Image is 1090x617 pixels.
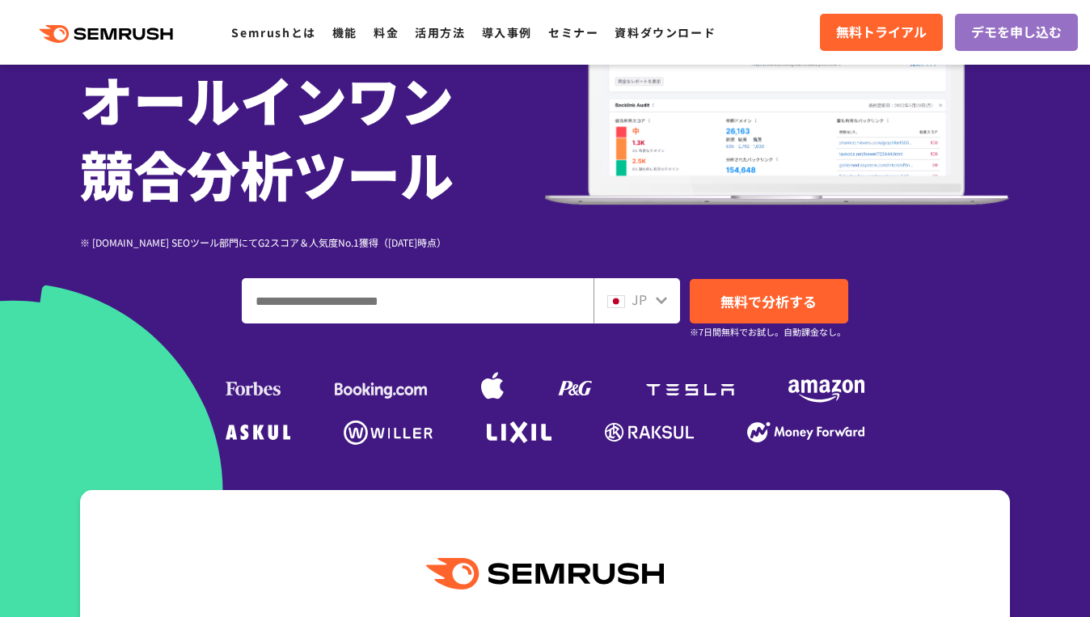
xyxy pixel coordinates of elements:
[820,14,943,51] a: 無料トライアル
[80,61,545,210] h1: オールインワン 競合分析ツール
[374,24,399,40] a: 料金
[243,279,593,323] input: ドメイン、キーワードまたはURLを入力してください
[971,22,1062,43] span: デモを申し込む
[615,24,716,40] a: 資料ダウンロード
[482,24,532,40] a: 導入事例
[415,24,465,40] a: 活用方法
[80,235,545,250] div: ※ [DOMAIN_NAME] SEOツール部門にてG2スコア＆人気度No.1獲得（[DATE]時点）
[720,291,817,311] span: 無料で分析する
[690,324,846,340] small: ※7日間無料でお試し。自動課金なし。
[231,24,315,40] a: Semrushとは
[548,24,598,40] a: セミナー
[426,558,664,590] img: Semrush
[836,22,927,43] span: 無料トライアル
[632,289,647,309] span: JP
[955,14,1078,51] a: デモを申し込む
[690,279,848,323] a: 無料で分析する
[332,24,357,40] a: 機能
